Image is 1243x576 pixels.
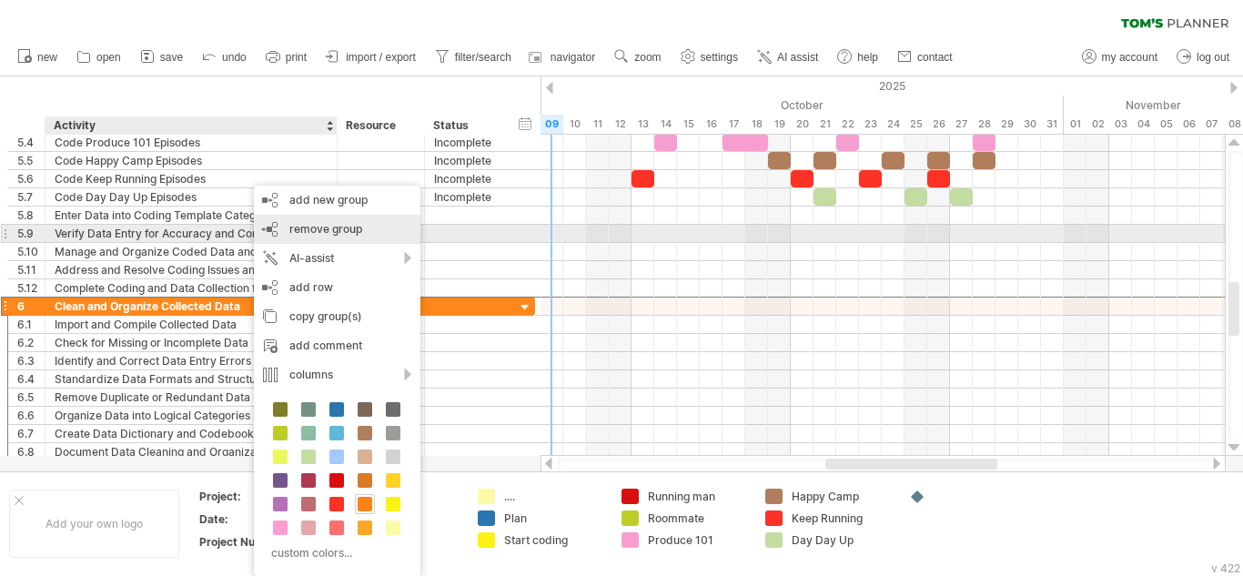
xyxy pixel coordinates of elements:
span: my account [1102,51,1157,64]
div: Thursday, 9 October 2025 [541,115,563,134]
a: contact [893,45,958,69]
a: new [13,45,63,69]
div: Roommate [648,510,747,526]
div: Code Produce 101 Episodes [55,134,328,151]
div: Status [433,116,496,135]
a: filter/search [430,45,517,69]
span: filter/search [455,51,511,64]
div: 5.12 [17,279,45,297]
div: Sunday, 12 October 2025 [609,115,632,134]
div: AI-assist [254,244,420,273]
div: Tuesday, 21 October 2025 [814,115,836,134]
span: import / export [346,51,416,64]
span: help [857,51,878,64]
div: Check for Missing or Incomplete Data [55,334,328,351]
div: Day Day Up [792,532,891,548]
div: Wednesday, 15 October 2025 [677,115,700,134]
div: 6.5 [17,389,45,406]
div: Monday, 13 October 2025 [632,115,654,134]
div: Code Day Day Up Episodes [55,188,328,206]
div: Wednesday, 29 October 2025 [995,115,1018,134]
div: Tuesday, 4 November 2025 [1132,115,1155,134]
div: Keep Running [792,510,891,526]
span: save [160,51,183,64]
span: settings [701,51,738,64]
a: print [261,45,312,69]
div: v 422 [1211,561,1240,575]
span: AI assist [777,51,818,64]
div: Manage and Organize Coded Data and Files [55,243,328,260]
div: 6.2 [17,334,45,351]
div: Wednesday, 5 November 2025 [1155,115,1177,134]
div: Thursday, 16 October 2025 [700,115,723,134]
div: 6.1 [17,316,45,333]
span: new [37,51,57,64]
div: Produce 101 [648,532,747,548]
div: Monday, 27 October 2025 [950,115,973,134]
div: Monday, 3 November 2025 [1109,115,1132,134]
span: undo [222,51,247,64]
a: import / export [321,45,421,69]
div: .... [504,489,603,504]
div: Sunday, 19 October 2025 [768,115,791,134]
div: Incomplete [434,188,497,206]
div: Friday, 17 October 2025 [723,115,745,134]
span: open [96,51,121,64]
div: columns [254,360,420,389]
div: 6.8 [17,443,45,460]
div: add row [254,273,420,302]
div: 6.7 [17,425,45,442]
span: log out [1197,51,1229,64]
div: copy group(s) [254,302,420,331]
div: Project Number [199,534,299,550]
div: Address and Resolve Coding Issues and Discrepancies [55,261,328,278]
span: navigator [551,51,595,64]
div: 5.5 [17,152,45,169]
div: Resource [346,116,414,135]
div: Remove Duplicate or Redundant Data [55,389,328,406]
div: Sunday, 2 November 2025 [1086,115,1109,134]
div: Thursday, 23 October 2025 [859,115,882,134]
div: 6.6 [17,407,45,424]
a: log out [1172,45,1235,69]
div: 5.8 [17,207,45,224]
div: Saturday, 1 November 2025 [1064,115,1086,134]
span: zoom [634,51,661,64]
div: Project: [199,489,299,504]
div: add comment [254,331,420,360]
div: Document Data Cleaning and Organization Process [55,443,328,460]
div: 5.6 [17,170,45,187]
div: Start coding [504,532,603,548]
div: Complete Coding and Data Collection for All Episodes [55,279,328,297]
div: Organize Data into Logical Categories [55,407,328,424]
div: 5.4 [17,134,45,151]
div: 6.4 [17,370,45,388]
a: navigator [526,45,601,69]
div: Friday, 10 October 2025 [563,115,586,134]
div: Happy Camp [792,489,891,504]
div: Tuesday, 14 October 2025 [654,115,677,134]
div: 5.11 [17,261,45,278]
div: 5.7 [17,188,45,206]
div: Identify and Correct Data Entry Errors [55,352,328,369]
div: Thursday, 6 November 2025 [1177,115,1200,134]
div: Wednesday, 22 October 2025 [836,115,859,134]
div: Activity [54,116,327,135]
div: Thursday, 30 October 2025 [1018,115,1041,134]
div: Standardize Data Formats and Structures [55,370,328,388]
a: help [833,45,884,69]
div: Enter Data into Coding Template Categories [55,207,328,224]
div: Import and Compile Collected Data [55,316,328,333]
div: Saturday, 25 October 2025 [904,115,927,134]
div: add new group [254,186,420,215]
div: Saturday, 18 October 2025 [745,115,768,134]
a: open [72,45,126,69]
div: Tuesday, 28 October 2025 [973,115,995,134]
div: Clean and Organize Collected Data [55,298,328,315]
div: 6 [17,298,45,315]
div: 6.3 [17,352,45,369]
div: Friday, 31 October 2025 [1041,115,1064,134]
div: Verify Data Entry for Accuracy and Completeness [55,225,328,242]
div: custom colors... [263,541,406,565]
div: Friday, 24 October 2025 [882,115,904,134]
